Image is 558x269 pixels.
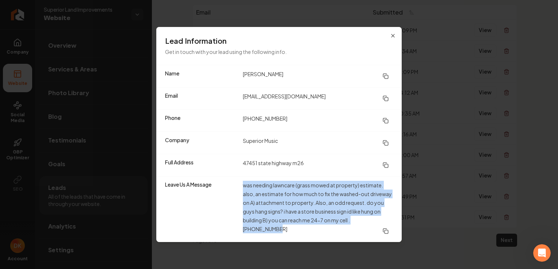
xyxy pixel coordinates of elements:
[243,70,393,83] dd: [PERSON_NAME]
[165,114,237,127] dt: Phone
[243,181,393,238] dd: was needing lawncare (grass mowed at property) estimate. also, an estimate for how much to fix th...
[243,159,393,172] dd: 47451 state highway m26
[165,36,393,46] h3: Lead Information
[165,92,237,105] dt: Email
[165,136,237,149] dt: Company
[165,70,237,83] dt: Name
[243,136,393,149] dd: Superior Music
[165,159,237,172] dt: Full Address
[165,181,237,238] dt: Leave Us A Message
[243,114,393,127] dd: [PHONE_NUMBER]
[533,244,551,262] iframe: Intercom live chat
[243,92,393,105] dd: [EMAIL_ADDRESS][DOMAIN_NAME]
[165,47,393,56] p: Get in touch with your lead using the following info.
